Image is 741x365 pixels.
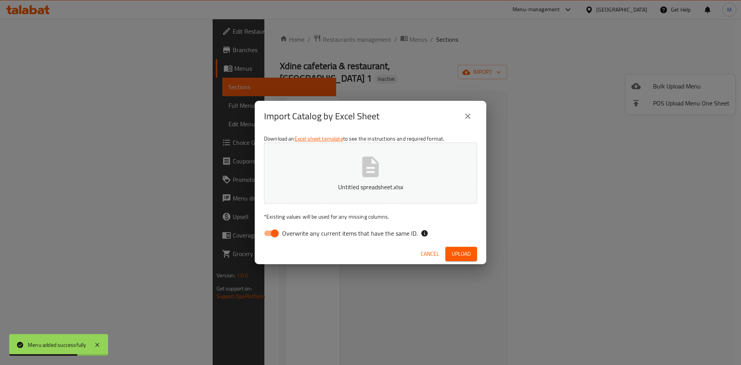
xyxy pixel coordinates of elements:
span: Overwrite any current items that have the same ID. [282,229,418,238]
h2: Import Catalog by Excel Sheet [264,110,379,122]
button: Upload [445,247,477,261]
p: Existing values will be used for any missing columns. [264,213,477,221]
p: Untitled spreadsheet.xlsx [276,182,465,192]
button: Untitled spreadsheet.xlsx [264,143,477,204]
svg: If the overwrite option isn't selected, then the items that match an existing ID will be ignored ... [421,229,428,237]
span: Cancel [421,249,439,259]
button: close [458,107,477,126]
button: Cancel [418,247,442,261]
span: Upload [452,249,471,259]
a: Excel sheet template [294,134,343,144]
div: Menu added successfully [28,341,86,349]
div: Download an to see the instructions and required format. [255,132,486,244]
